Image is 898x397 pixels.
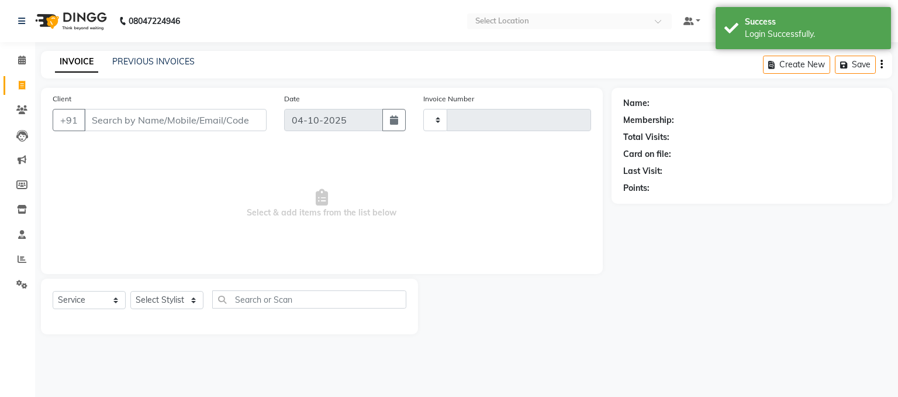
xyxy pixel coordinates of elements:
[745,16,882,28] div: Success
[129,5,180,37] b: 08047224946
[835,56,876,74] button: Save
[623,131,669,143] div: Total Visits:
[284,94,300,104] label: Date
[55,52,98,73] a: INVOICE
[423,94,474,104] label: Invoice Number
[623,182,650,194] div: Points:
[623,114,674,126] div: Membership:
[745,28,882,40] div: Login Successfully.
[112,56,195,67] a: PREVIOUS INVOICES
[53,94,71,104] label: Client
[212,290,406,309] input: Search or Scan
[84,109,267,131] input: Search by Name/Mobile/Email/Code
[475,15,529,27] div: Select Location
[30,5,110,37] img: logo
[623,97,650,109] div: Name:
[763,56,830,74] button: Create New
[53,145,591,262] span: Select & add items from the list below
[53,109,85,131] button: +91
[623,165,662,177] div: Last Visit:
[623,148,671,160] div: Card on file:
